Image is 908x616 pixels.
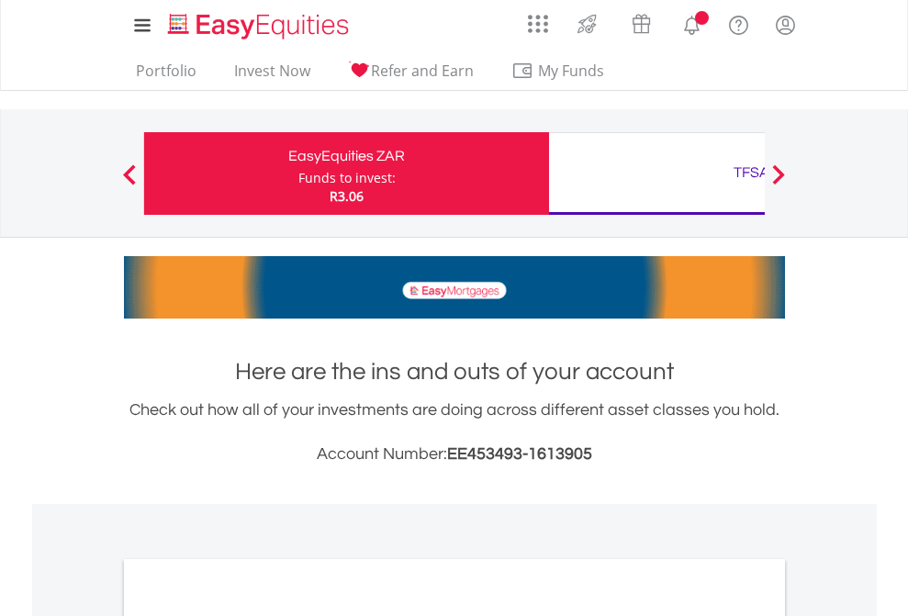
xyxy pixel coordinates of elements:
[511,59,632,83] span: My Funds
[161,5,356,41] a: Home page
[124,398,785,467] div: Check out how all of your investments are doing across different asset classes you hold.
[129,62,204,90] a: Portfolio
[341,62,481,90] a: Refer and Earn
[124,442,785,467] h3: Account Number:
[227,62,318,90] a: Invest Now
[447,445,592,463] span: EE453493-1613905
[124,355,785,388] h1: Here are the ins and outs of your account
[528,14,548,34] img: grid-menu-icon.svg
[760,174,797,192] button: Next
[715,5,762,41] a: FAQ's and Support
[371,61,474,81] span: Refer and Earn
[516,5,560,34] a: AppsGrid
[626,9,656,39] img: vouchers-v2.svg
[164,11,356,41] img: EasyEquities_Logo.png
[298,169,396,187] div: Funds to invest:
[111,174,148,192] button: Previous
[124,256,785,319] img: EasyMortage Promotion Banner
[668,5,715,41] a: Notifications
[614,5,668,39] a: Vouchers
[330,187,364,205] span: R3.06
[572,9,602,39] img: thrive-v2.svg
[155,143,538,169] div: EasyEquities ZAR
[762,5,809,45] a: My Profile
